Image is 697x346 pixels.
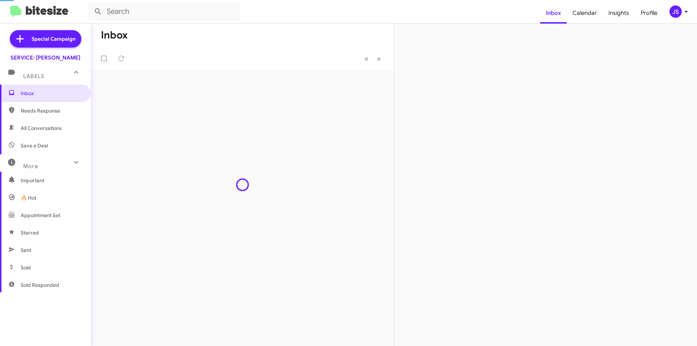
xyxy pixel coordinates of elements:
[603,3,635,24] a: Insights
[377,54,381,63] span: »
[21,281,59,289] span: Sold Responded
[663,5,689,18] button: JS
[669,5,682,18] div: JS
[10,30,81,48] a: Special Campaign
[21,107,82,114] span: Needs Response
[21,177,82,184] span: Important
[21,247,31,254] span: Sent
[567,3,603,24] a: Calendar
[21,90,82,97] span: Inbox
[540,3,567,24] a: Inbox
[360,51,385,66] nav: Page navigation example
[360,51,373,66] button: Previous
[635,3,663,24] a: Profile
[364,54,368,63] span: «
[88,3,240,20] input: Search
[372,51,385,66] button: Next
[21,194,36,202] span: 🔥 Hot
[101,29,128,41] h1: Inbox
[23,73,44,80] span: Labels
[21,125,62,132] span: All Conversations
[11,54,80,61] div: SERVICE: [PERSON_NAME]
[21,212,60,219] span: Appointment Set
[32,35,76,42] span: Special Campaign
[21,229,39,236] span: Starred
[23,163,38,170] span: More
[21,264,31,271] span: Sold
[21,142,48,149] span: Save a Deal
